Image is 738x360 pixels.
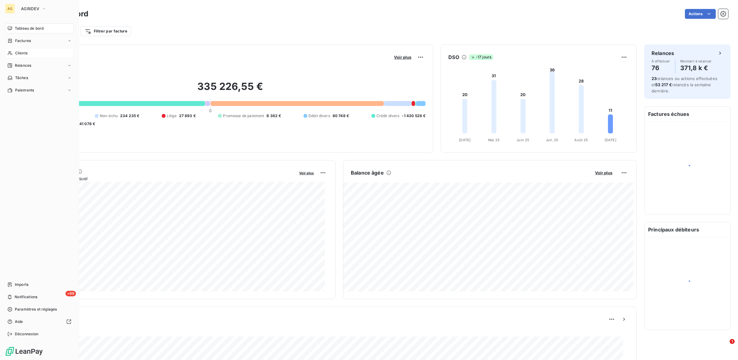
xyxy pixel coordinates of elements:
span: 1 [730,339,735,344]
h4: 76 [652,63,670,73]
span: Crédit divers [376,113,400,119]
span: Voir plus [394,55,411,60]
span: Tâches [15,75,28,81]
span: À effectuer [652,59,670,63]
span: 234 235 € [120,113,139,119]
span: 8 362 € [266,113,281,119]
span: +99 [65,291,76,296]
span: Paiements [15,87,34,93]
span: -17 jours [469,54,493,60]
tspan: Juin 25 [517,138,530,142]
h2: 335 226,55 € [35,80,426,99]
tspan: [DATE] [605,138,616,142]
span: Voir plus [595,170,612,175]
span: Voir plus [299,171,314,175]
button: Voir plus [392,54,413,60]
span: -1 430 526 € [402,113,426,119]
iframe: Intercom live chat [717,339,732,354]
h6: Balance âgée [351,169,384,176]
span: Clients [15,50,27,56]
span: Tableau de bord [15,26,44,31]
span: AGRIDEV [21,6,39,11]
span: -41 078 € [78,121,95,127]
span: Non-échu [100,113,118,119]
h6: Principaux débiteurs [644,222,730,237]
img: Logo LeanPay [5,346,43,356]
button: Filtrer par facture [81,26,131,36]
div: AG [5,4,15,14]
tspan: Mai 25 [488,138,500,142]
button: Voir plus [593,170,614,176]
span: Factures [15,38,31,44]
span: Paramètres et réglages [15,307,57,312]
span: 27 893 € [179,113,196,119]
span: Notifications [15,294,37,300]
span: Imports [15,282,28,287]
button: Voir plus [297,170,316,176]
span: 23 [652,76,656,81]
button: Actions [685,9,716,19]
span: Débit divers [308,113,330,119]
span: 0 [209,108,212,113]
span: 80 748 € [333,113,349,119]
h4: 371,8 k € [680,63,712,73]
span: Chiffre d'affaires mensuel [35,175,295,182]
span: Aide [15,319,23,324]
span: Montant à relancer [680,59,712,63]
tspan: [DATE] [459,138,471,142]
tspan: Juil. 25 [546,138,558,142]
h6: Factures échues [644,107,730,121]
tspan: Août 25 [575,138,588,142]
h6: DSO [448,53,459,61]
span: Relances [15,63,31,68]
a: Aide [5,317,74,327]
span: Déconnexion [15,331,39,337]
h6: Relances [652,49,674,57]
span: relances ou actions effectuées et relancés la semaine dernière. [652,76,717,93]
span: Litige [167,113,177,119]
span: Promesse de paiement [223,113,264,119]
span: 53 217 € [655,82,672,87]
